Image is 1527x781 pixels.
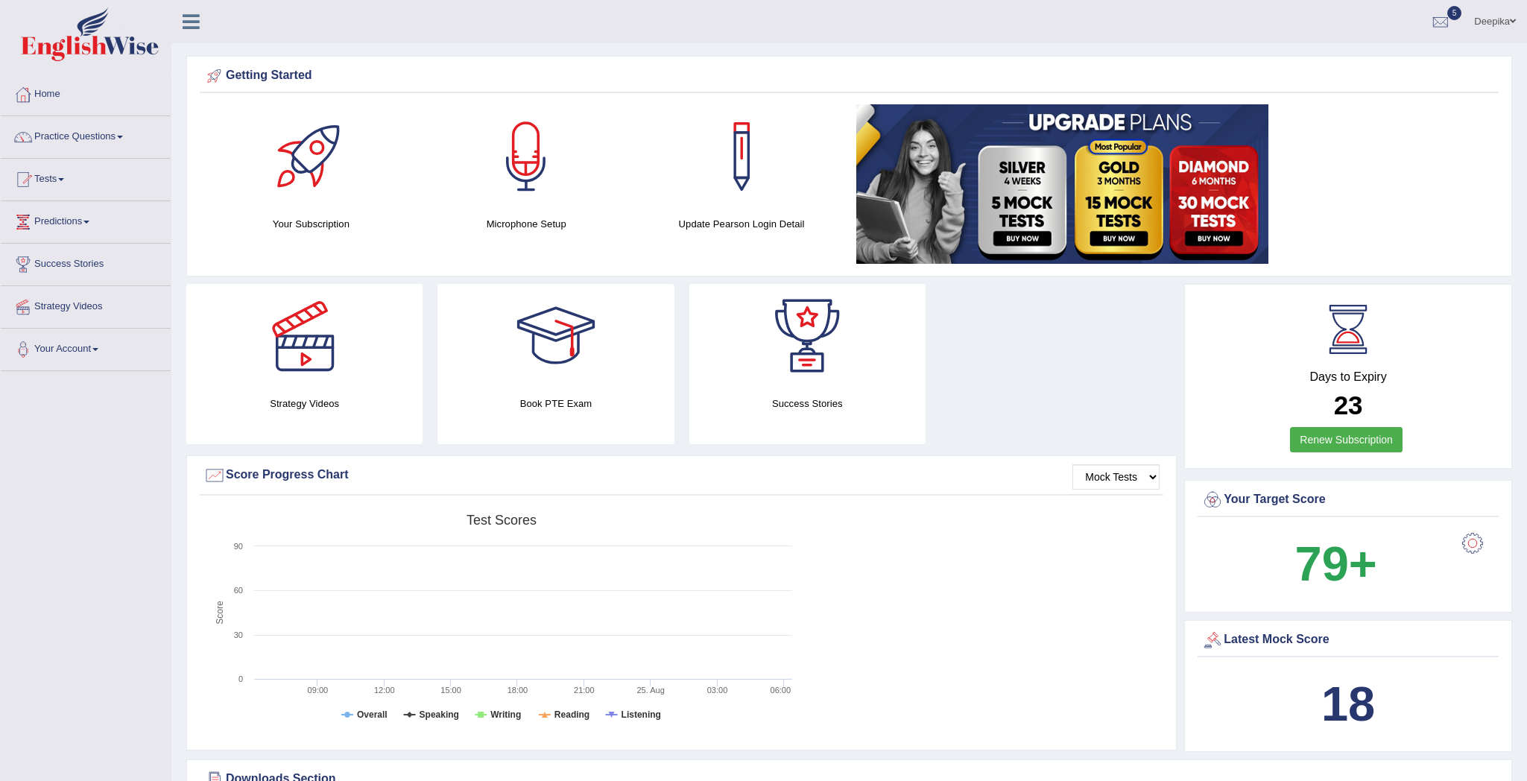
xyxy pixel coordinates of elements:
b: 79+ [1295,537,1377,591]
h4: Microphone Setup [426,216,627,232]
tspan: Listening [622,709,661,720]
div: Your Target Score [1201,489,1495,511]
h4: Days to Expiry [1201,370,1495,384]
h4: Strategy Videos [186,396,423,411]
h4: Success Stories [689,396,926,411]
tspan: Reading [554,709,589,720]
b: 23 [1334,390,1363,420]
img: small5.jpg [856,104,1268,264]
text: 21:00 [574,686,595,695]
tspan: Score [215,601,225,625]
text: 30 [234,630,243,639]
h4: Your Subscription [211,216,411,232]
text: 18:00 [508,686,528,695]
a: Renew Subscription [1290,427,1403,452]
tspan: Overall [357,709,388,720]
text: 60 [234,586,243,595]
a: Tests [1,159,171,196]
a: Your Account [1,329,171,366]
a: Home [1,74,171,111]
text: 09:00 [308,686,329,695]
text: 03:00 [707,686,728,695]
tspan: 25. Aug [637,686,665,695]
div: Getting Started [203,65,1495,87]
a: Success Stories [1,244,171,281]
div: Score Progress Chart [203,464,1160,487]
text: 15:00 [440,686,461,695]
a: Predictions [1,201,171,238]
tspan: Test scores [467,513,537,528]
text: 0 [238,674,243,683]
text: 90 [234,542,243,551]
a: Strategy Videos [1,286,171,323]
span: 5 [1447,6,1462,20]
text: 06:00 [771,686,791,695]
h4: Book PTE Exam [437,396,674,411]
div: Latest Mock Score [1201,629,1495,651]
tspan: Speaking [420,709,459,720]
b: 18 [1321,677,1375,731]
a: Practice Questions [1,116,171,154]
h4: Update Pearson Login Detail [642,216,842,232]
tspan: Writing [490,709,521,720]
text: 12:00 [374,686,395,695]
